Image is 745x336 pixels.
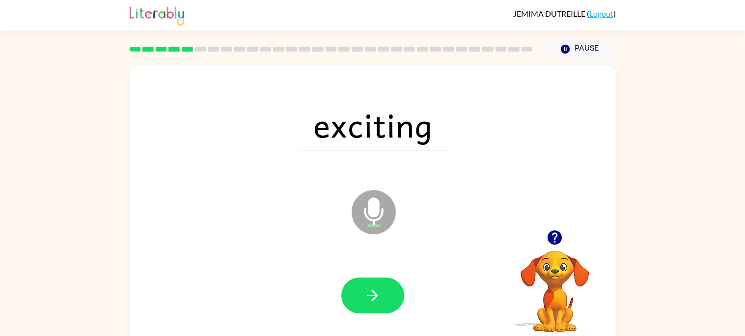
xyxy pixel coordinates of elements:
button: Pause [545,38,616,60]
div: ( ) [513,9,616,18]
span: JEMIMA DUTREILLE [513,9,587,18]
video: Your browser must support playing .mp4 files to use Literably. Please try using another browser. [506,235,604,334]
span: exciting [299,99,447,150]
img: Literably [130,4,184,26]
a: Logout [589,9,613,18]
